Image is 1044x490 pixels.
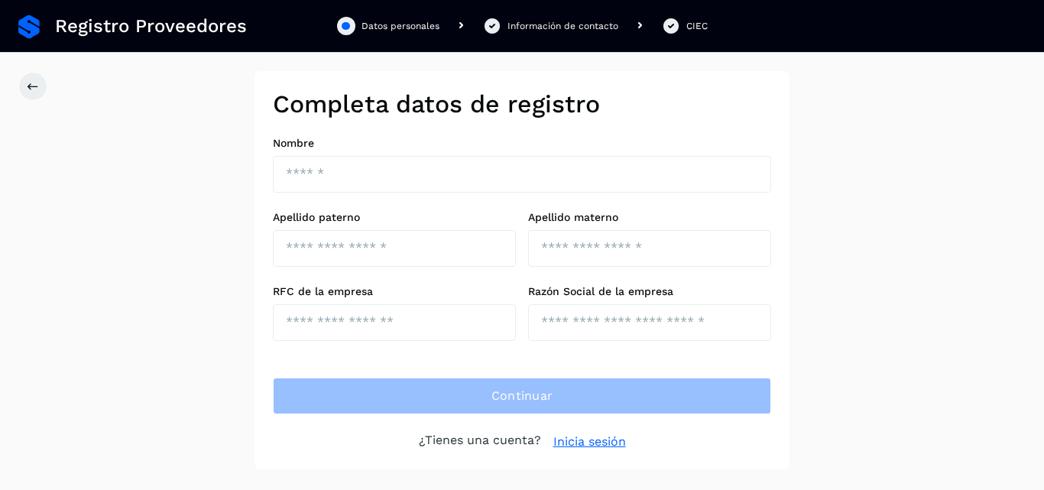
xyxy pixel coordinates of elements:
h2: Completa datos de registro [273,89,771,118]
label: Apellido materno [528,211,771,224]
label: Apellido paterno [273,211,516,224]
label: RFC de la empresa [273,285,516,298]
span: Continuar [491,388,553,404]
div: Datos personales [362,19,439,33]
p: ¿Tienes una cuenta? [419,433,541,451]
button: Continuar [273,378,771,414]
label: Razón Social de la empresa [528,285,771,298]
div: Información de contacto [507,19,618,33]
a: Inicia sesión [553,433,626,451]
span: Registro Proveedores [55,15,247,37]
div: CIEC [686,19,708,33]
label: Nombre [273,137,771,150]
